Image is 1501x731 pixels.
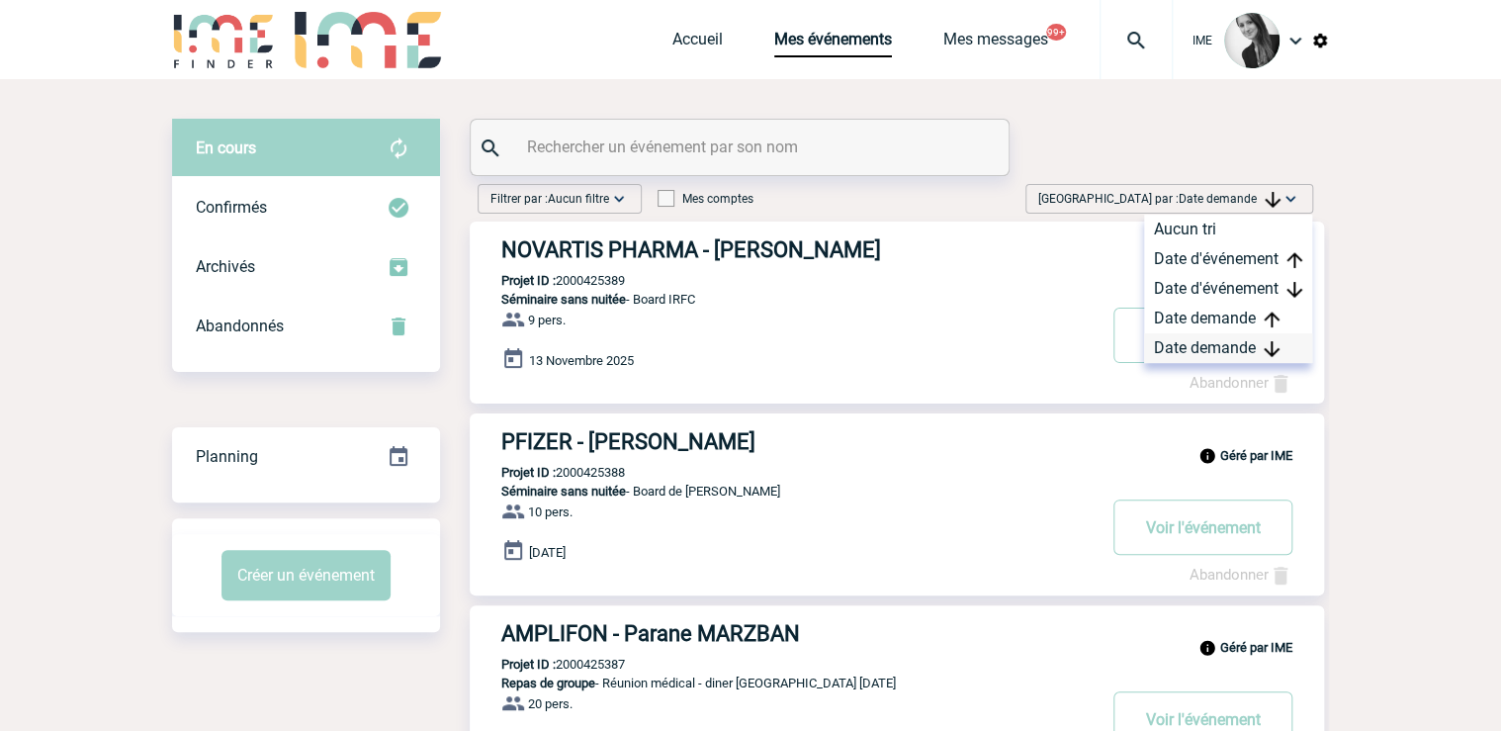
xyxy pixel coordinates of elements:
b: Projet ID : [501,657,556,672]
b: Projet ID : [501,273,556,288]
h3: NOVARTIS PHARMA - [PERSON_NAME] [501,237,1095,262]
div: Date demande [1144,333,1312,363]
a: Planning [172,426,440,485]
img: arrow_downward.png [1264,341,1280,357]
p: 2000425388 [470,465,625,480]
button: 99+ [1046,24,1066,41]
p: - Board de [PERSON_NAME] [470,484,1095,499]
span: Date demande [1179,192,1280,206]
a: Abandonner [1190,566,1292,584]
img: info_black_24dp.svg [1198,447,1216,465]
div: Date demande [1144,304,1312,333]
span: Séminaire sans nuitée [501,292,626,307]
a: Mes événements [774,30,892,57]
img: arrow_upward.png [1286,252,1302,268]
div: Retrouvez ici tous les événements que vous avez décidé d'archiver [172,237,440,297]
span: En cours [196,138,256,157]
span: IME [1192,34,1212,47]
span: Confirmés [196,198,267,217]
p: - Réunion médical - diner [GEOGRAPHIC_DATA] [DATE] [470,676,1095,690]
div: Retrouvez ici tous vos évènements avant confirmation [172,119,440,178]
div: Date d'événement [1144,244,1312,274]
button: Voir l'événement [1113,308,1292,363]
h3: AMPLIFON - Parane MARZBAN [501,621,1095,646]
img: IME-Finder [172,12,275,68]
a: Accueil [672,30,723,57]
b: Géré par IME [1220,448,1292,463]
span: 13 Novembre 2025 [529,353,634,368]
img: 101050-0.jpg [1224,13,1280,68]
span: 10 pers. [528,504,573,519]
span: [DATE] [529,545,566,560]
span: Repas de groupe [501,676,595,690]
a: NOVARTIS PHARMA - [PERSON_NAME] [470,237,1324,262]
span: [GEOGRAPHIC_DATA] par : [1038,189,1280,209]
span: Filtrer par : [490,189,609,209]
b: Géré par IME [1220,640,1292,655]
a: AMPLIFON - Parane MARZBAN [470,621,1324,646]
a: Mes messages [943,30,1048,57]
span: Planning [196,447,258,466]
p: - Board IRFC [470,292,1095,307]
span: Abandonnés [196,317,284,335]
h3: PFIZER - [PERSON_NAME] [501,429,1095,454]
span: Archivés [196,257,255,276]
span: 9 pers. [528,313,566,327]
div: Retrouvez ici tous vos événements organisés par date et état d'avancement [172,427,440,487]
img: info_black_24dp.svg [1198,639,1216,657]
span: Séminaire sans nuitée [501,484,626,499]
button: Créer un événement [221,550,391,600]
div: Date d'événement [1144,274,1312,304]
img: arrow_downward.png [1286,282,1302,298]
p: 2000425387 [470,657,625,672]
a: PFIZER - [PERSON_NAME] [470,429,1324,454]
b: Projet ID : [501,465,556,480]
div: Retrouvez ici tous vos événements annulés [172,297,440,356]
img: arrow_downward.png [1265,192,1280,208]
button: Voir l'événement [1113,500,1292,555]
img: baseline_expand_more_white_24dp-b.png [609,189,629,209]
a: Abandonner [1190,374,1292,392]
p: 2000425389 [470,273,625,288]
label: Mes comptes [658,192,753,206]
img: baseline_expand_more_white_24dp-b.png [1280,189,1300,209]
img: arrow_upward.png [1264,312,1280,327]
input: Rechercher un événement par son nom [522,133,962,161]
span: Aucun filtre [548,192,609,206]
div: Aucun tri [1144,215,1312,244]
span: 20 pers. [528,696,573,711]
